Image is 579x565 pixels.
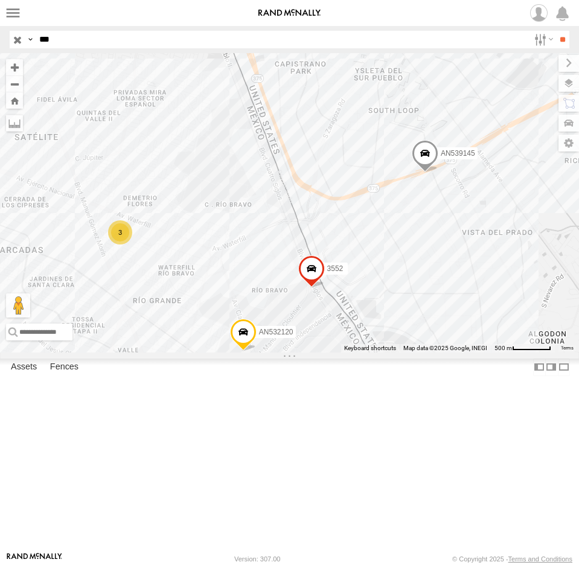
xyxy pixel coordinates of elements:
[6,293,30,318] button: Drag Pegman onto the map to open Street View
[234,555,280,563] div: Version: 307.00
[452,555,572,563] div: © Copyright 2025 -
[440,148,475,157] span: AN539145
[258,328,293,336] span: AN532120
[6,115,23,132] label: Measure
[44,359,85,376] label: Fences
[108,220,132,244] div: 3
[327,264,343,273] span: 3552
[258,9,321,18] img: rand-logo.svg
[494,345,512,351] span: 500 m
[558,135,579,152] label: Map Settings
[558,359,570,376] label: Hide Summary Table
[529,31,555,48] label: Search Filter Options
[508,555,572,563] a: Terms and Conditions
[5,359,43,376] label: Assets
[7,553,62,565] a: Visit our Website
[561,345,574,350] a: Terms (opens in new tab)
[344,344,396,353] button: Keyboard shortcuts
[403,345,487,351] span: Map data ©2025 Google, INEGI
[533,359,545,376] label: Dock Summary Table to the Left
[491,344,555,353] button: Map Scale: 500 m per 61 pixels
[6,92,23,109] button: Zoom Home
[25,31,35,48] label: Search Query
[6,59,23,75] button: Zoom in
[6,75,23,92] button: Zoom out
[545,359,557,376] label: Dock Summary Table to the Right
